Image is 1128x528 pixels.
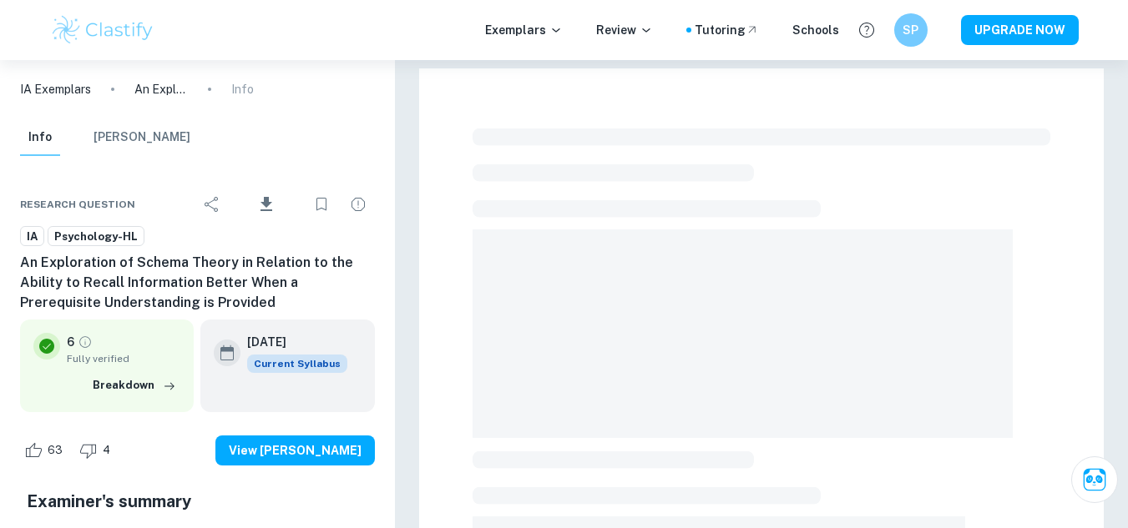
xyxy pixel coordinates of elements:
span: Current Syllabus [247,355,347,373]
button: Ask Clai [1071,456,1118,503]
a: Tutoring [695,21,759,39]
button: Help and Feedback [852,16,881,44]
span: IA [21,229,43,245]
p: 6 [67,333,74,351]
div: Download [232,183,301,226]
img: Clastify logo [50,13,156,47]
div: Share [195,188,229,221]
div: Report issue [341,188,375,221]
span: Psychology-HL [48,229,144,245]
p: Info [231,80,254,98]
span: Fully verified [67,351,180,366]
button: SP [894,13,928,47]
p: Review [596,21,653,39]
p: An Exploration of Schema Theory in Relation to the Ability to Recall Information Better When a Pr... [134,80,188,98]
h6: An Exploration of Schema Theory in Relation to the Ability to Recall Information Better When a Pr... [20,253,375,313]
a: IA Exemplars [20,80,91,98]
span: Research question [20,197,135,212]
a: Schools [792,21,839,39]
h6: [DATE] [247,333,334,351]
button: Breakdown [89,373,180,398]
span: 4 [94,442,119,459]
a: IA [20,226,44,247]
span: 63 [38,442,72,459]
p: Exemplars [485,21,563,39]
a: Grade fully verified [78,334,93,349]
button: UPGRADE NOW [961,15,1079,45]
button: Info [20,119,60,156]
button: View [PERSON_NAME] [215,435,375,465]
div: Bookmark [305,188,338,221]
button: [PERSON_NAME] [94,119,190,156]
div: Dislike [75,437,119,464]
div: Like [20,437,72,464]
h5: Examiner's summary [27,489,368,514]
div: This exemplar is based on the current syllabus. Feel free to refer to it for inspiration/ideas wh... [247,355,347,373]
a: Psychology-HL [48,226,144,247]
h6: SP [901,21,920,39]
